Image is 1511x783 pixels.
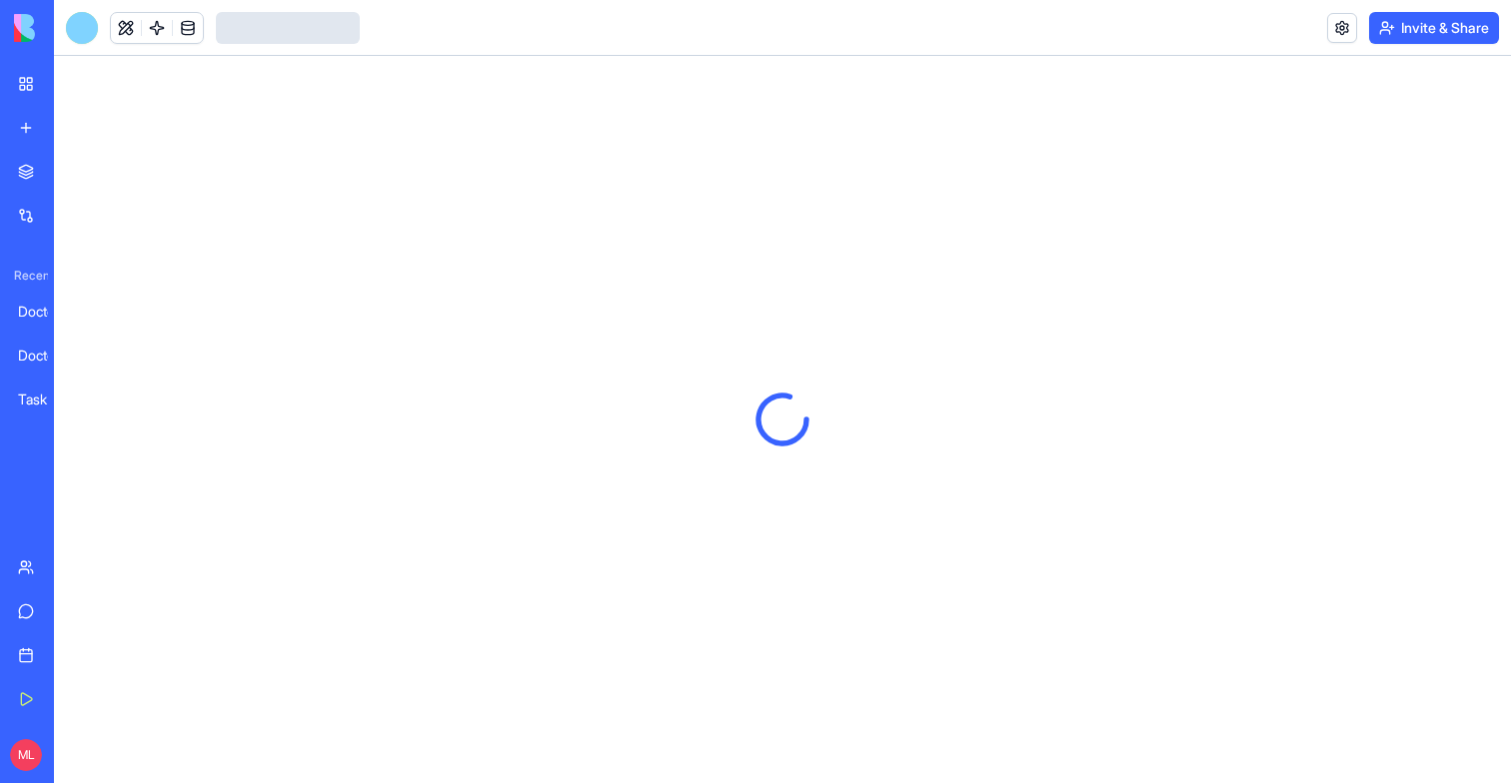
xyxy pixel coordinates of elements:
div: Doctor Shift Manager [18,302,74,322]
a: Doctor Shift Manager [6,336,86,376]
span: Recent [6,268,48,284]
img: logo [14,14,138,42]
div: TaskFlow [18,390,74,409]
div: Doctor Shift Manager [18,346,74,366]
button: Invite & Share [1369,12,1499,44]
a: Doctor Shift Manager [6,292,86,332]
span: ML [10,739,42,771]
a: TaskFlow [6,380,86,419]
